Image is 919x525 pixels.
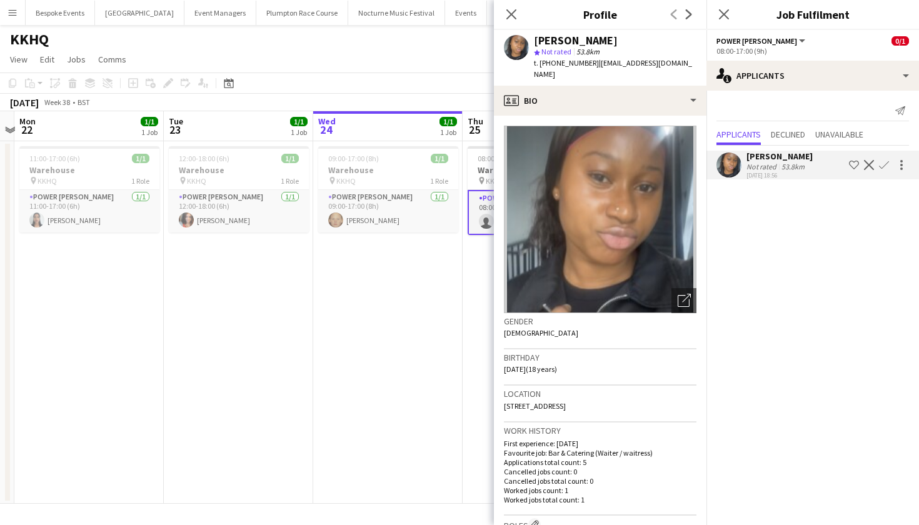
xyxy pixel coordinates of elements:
[504,328,578,337] span: [DEMOGRAPHIC_DATA]
[131,176,149,186] span: 1 Role
[38,176,57,186] span: KKHQ
[336,176,356,186] span: KKHQ
[19,164,159,176] h3: Warehouse
[891,36,909,46] span: 0/1
[494,6,706,22] h3: Profile
[328,154,379,163] span: 09:00-17:00 (8h)
[281,176,299,186] span: 1 Role
[716,36,797,46] span: Power Porter
[771,130,805,139] span: Declined
[41,97,73,107] span: Week 38
[706,61,919,91] div: Applicants
[10,54,28,65] span: View
[716,130,761,139] span: Applicants
[504,316,696,327] h3: Gender
[716,46,909,56] div: 08:00-17:00 (9h)
[534,58,599,67] span: t. [PHONE_NUMBER]
[468,146,608,235] app-job-card: 08:00-17:00 (9h)0/1Warehouse KKHQ1 RolePower [PERSON_NAME]1A0/108:00-17:00 (9h)
[504,486,696,495] p: Worked jobs count: 1
[95,1,184,25] button: [GEOGRAPHIC_DATA]
[504,495,696,504] p: Worked jobs total count: 1
[478,154,528,163] span: 08:00-17:00 (9h)
[169,164,309,176] h3: Warehouse
[169,190,309,232] app-card-role: Power [PERSON_NAME]1/112:00-18:00 (6h)[PERSON_NAME]
[534,35,618,46] div: [PERSON_NAME]
[281,154,299,163] span: 1/1
[318,146,458,232] app-job-card: 09:00-17:00 (8h)1/1Warehouse KKHQ1 RolePower [PERSON_NAME]1/109:00-17:00 (8h)[PERSON_NAME]
[445,1,487,25] button: Events
[746,162,779,171] div: Not rated
[348,1,445,25] button: Nocturne Music Festival
[62,51,91,67] a: Jobs
[167,122,183,137] span: 23
[78,97,90,107] div: BST
[179,154,229,163] span: 12:00-18:00 (6h)
[468,190,608,235] app-card-role: Power [PERSON_NAME]1A0/108:00-17:00 (9h)
[466,122,483,137] span: 25
[504,457,696,467] p: Applications total count: 5
[504,439,696,448] p: First experience: [DATE]
[671,288,696,313] div: Open photos pop-in
[504,352,696,363] h3: Birthday
[504,388,696,399] h3: Location
[19,116,36,127] span: Mon
[29,154,80,163] span: 11:00-17:00 (6h)
[574,47,602,56] span: 53.8km
[318,190,458,232] app-card-role: Power [PERSON_NAME]1/109:00-17:00 (8h)[PERSON_NAME]
[541,47,571,56] span: Not rated
[779,162,807,171] div: 53.8km
[132,154,149,163] span: 1/1
[504,401,566,411] span: [STREET_ADDRESS]
[67,54,86,65] span: Jobs
[35,51,59,67] a: Edit
[318,164,458,176] h3: Warehouse
[504,425,696,436] h3: Work history
[169,146,309,232] app-job-card: 12:00-18:00 (6h)1/1Warehouse KKHQ1 RolePower [PERSON_NAME]1/112:00-18:00 (6h)[PERSON_NAME]
[141,127,158,137] div: 1 Job
[291,127,307,137] div: 1 Job
[26,1,95,25] button: Bespoke Events
[5,51,33,67] a: View
[716,36,807,46] button: Power [PERSON_NAME]
[440,127,456,137] div: 1 Job
[439,117,457,126] span: 1/1
[10,96,39,109] div: [DATE]
[504,126,696,313] img: Crew avatar or photo
[468,164,608,176] h3: Warehouse
[98,54,126,65] span: Comms
[187,176,206,186] span: KKHQ
[534,58,692,79] span: | [EMAIL_ADDRESS][DOMAIN_NAME]
[169,116,183,127] span: Tue
[184,1,256,25] button: Event Managers
[93,51,131,67] a: Comms
[141,117,158,126] span: 1/1
[468,116,483,127] span: Thu
[430,176,448,186] span: 1 Role
[815,130,863,139] span: Unavailable
[504,364,557,374] span: [DATE] (18 years)
[486,176,505,186] span: KKHQ
[706,6,919,22] h3: Job Fulfilment
[431,154,448,163] span: 1/1
[290,117,308,126] span: 1/1
[504,467,696,476] p: Cancelled jobs count: 0
[504,448,696,457] p: Favourite job: Bar & Catering (Waiter / waitress)
[19,146,159,232] app-job-card: 11:00-17:00 (6h)1/1Warehouse KKHQ1 RolePower [PERSON_NAME]1/111:00-17:00 (6h)[PERSON_NAME]
[746,171,813,179] div: [DATE] 18:56
[19,190,159,232] app-card-role: Power [PERSON_NAME]1/111:00-17:00 (6h)[PERSON_NAME]
[504,476,696,486] p: Cancelled jobs total count: 0
[318,116,336,127] span: Wed
[10,30,49,49] h1: KKHQ
[316,122,336,137] span: 24
[746,151,813,162] div: [PERSON_NAME]
[494,86,706,116] div: Bio
[40,54,54,65] span: Edit
[487,1,558,25] button: Millbridge Court
[18,122,36,137] span: 22
[256,1,348,25] button: Plumpton Race Course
